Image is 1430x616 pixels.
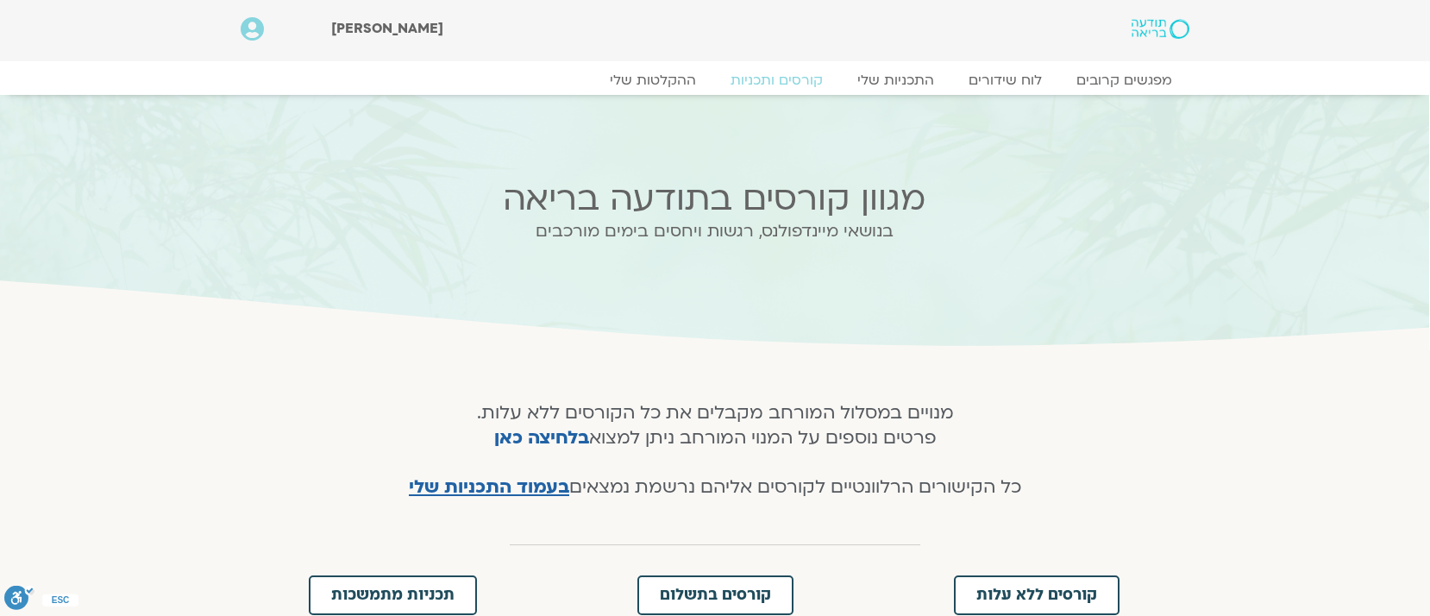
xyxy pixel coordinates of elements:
a: ההקלטות שלי [593,72,713,89]
nav: Menu [241,72,1189,89]
a: תכניות מתמשכות [309,575,477,615]
h2: מגוון קורסים בתודעה בריאה [376,179,1052,218]
a: קורסים בתשלום [637,575,793,615]
h2: בנושאי מיינדפולנס, רגשות ויחסים בימים מורכבים [376,222,1052,241]
h4: מנויים במסלול המורחב מקבלים את כל הקורסים ללא עלות. פרטים נוספים על המנוי המורחב ניתן למצוא כל הק... [389,401,1042,500]
span: תכניות מתמשכות [331,588,455,603]
a: קורסים ללא עלות [954,575,1120,615]
a: מפגשים קרובים [1059,72,1189,89]
span: קורסים ללא עלות [976,588,1097,603]
a: קורסים ותכניות [713,72,840,89]
a: בלחיצה כאן [494,425,589,450]
a: בעמוד התכניות שלי [409,475,569,500]
span: קורסים בתשלום [660,588,771,603]
a: לוח שידורים [951,72,1059,89]
a: התכניות שלי [840,72,951,89]
span: [PERSON_NAME] [331,19,443,38]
